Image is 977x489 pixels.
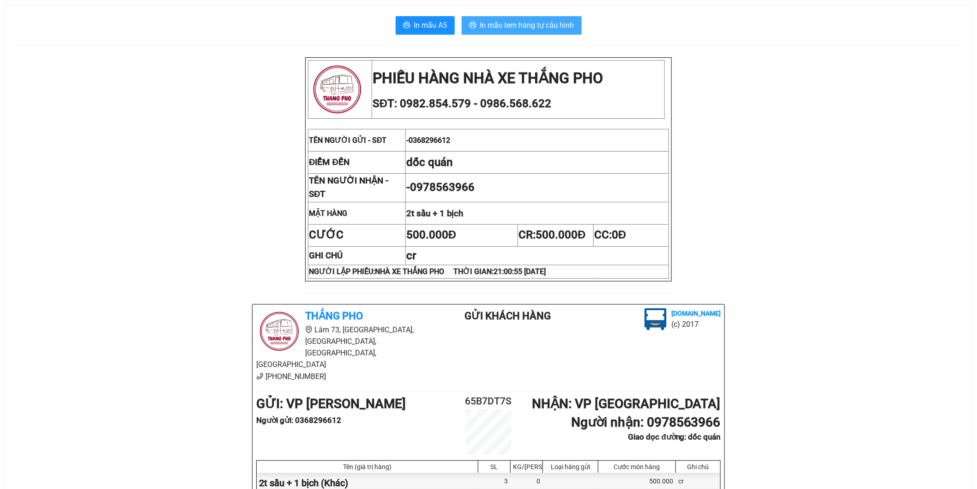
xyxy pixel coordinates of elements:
b: Gửi khách hàng [465,310,551,322]
span: 500.000Đ [406,228,456,241]
span: 2t sầu + 1 bịch [406,208,463,219]
span: 0Đ [612,228,626,241]
span: cr [406,249,416,262]
div: SL [481,463,508,471]
strong: TÊN NGƯỜI NHẬN - SĐT [309,176,388,199]
span: NHÀ XE THẮNG PHO THỜI GIAN: [375,267,546,276]
img: logo.jpg [256,308,302,355]
span: printer [469,21,476,30]
div: Ghi chú [678,463,718,471]
button: printerIn mẫu tem hàng tự cấu hình [462,16,582,35]
span: 0978563966 [410,181,475,194]
img: logo.jpg [645,308,667,330]
b: Người gửi : 0368296612 [256,416,341,425]
span: - [406,136,450,145]
span: 500.000Đ [536,228,585,241]
span: CC: [594,228,626,241]
li: Lâm 73, [GEOGRAPHIC_DATA], [GEOGRAPHIC_DATA], [GEOGRAPHIC_DATA], [GEOGRAPHIC_DATA] [256,324,428,371]
b: GỬI : VP [PERSON_NAME] [256,396,406,411]
b: Giao dọc đường: dốc quán [628,432,721,441]
div: KG/[PERSON_NAME] [513,463,540,471]
button: printerIn mẫu A5 [396,16,455,35]
div: Cước món hàng [601,463,673,471]
span: TÊN NGƯỜI GỬI - SĐT [309,136,387,145]
span: CR: [519,228,585,241]
b: Người nhận : 0978563966 [571,415,721,430]
div: Tên (giá trị hàng) [259,463,476,471]
strong: PHIẾU HÀNG NHÀ XE THẮNG PHO [373,69,603,87]
span: printer [403,21,410,30]
strong: CƯỚC [309,228,344,241]
span: 0368296612 [409,136,450,145]
strong: ĐIỂM ĐẾN [309,157,350,167]
span: environment [305,326,313,333]
span: In mẫu A5 [414,19,447,31]
div: Loại hàng gửi [545,463,596,471]
b: NHẬN : VP [GEOGRAPHIC_DATA] [532,396,721,411]
span: SĐT: 0982.854.579 - 0986.568.622 [373,97,551,110]
span: In mẫu tem hàng tự cấu hình [480,19,574,31]
img: logo [309,61,366,118]
strong: NGƯỜI LẬP PHIẾU: [309,267,546,276]
span: - [406,181,475,194]
li: [PHONE_NUMBER] [256,371,428,382]
strong: GHI CHÚ [309,251,343,261]
li: (c) 2017 [671,318,721,330]
span: 21:00:55 [DATE] [494,267,546,276]
b: Thắng Pho [305,310,363,322]
strong: MẶT HÀNG [309,209,347,218]
span: phone [256,373,264,380]
span: dốc quán [406,156,452,169]
b: [DOMAIN_NAME] [671,310,721,317]
h2: 65B7DT7S [450,394,527,409]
